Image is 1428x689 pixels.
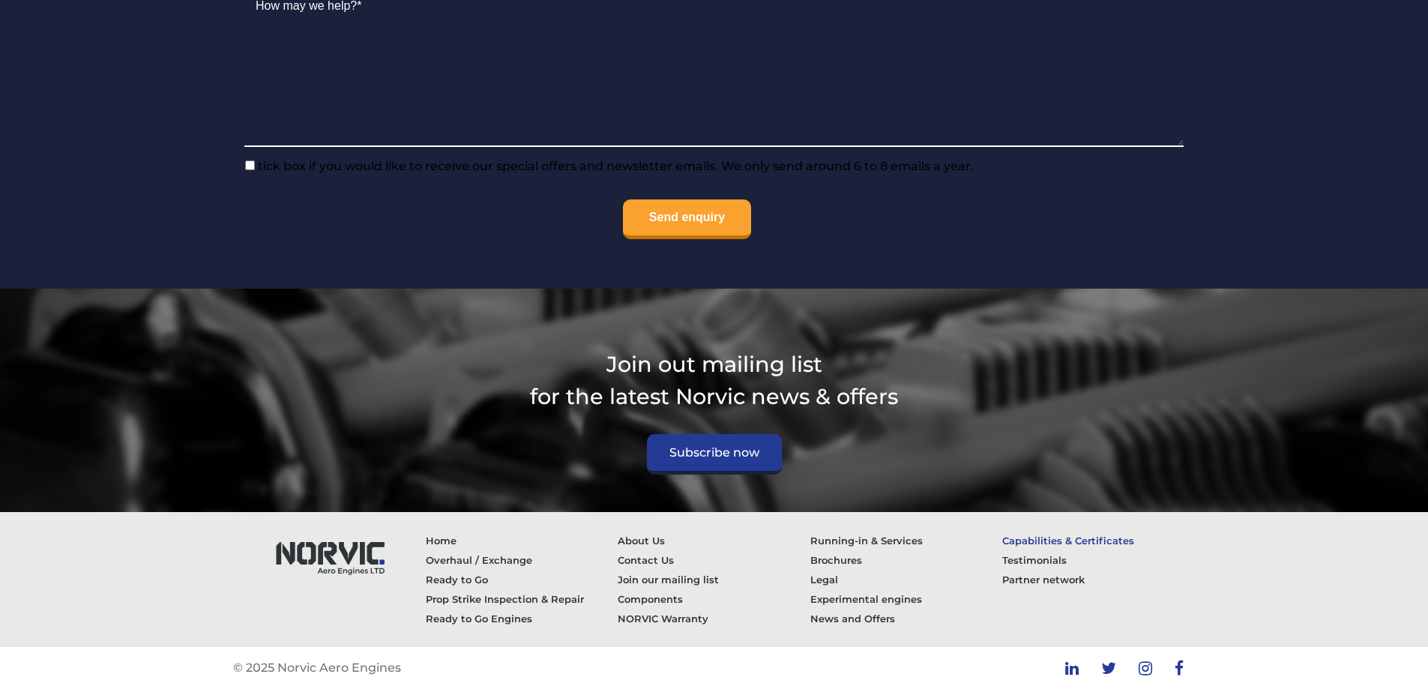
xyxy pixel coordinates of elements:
span: tick box if you would like to receive our special offers and newsletter emails. We only send arou... [255,159,974,173]
input: Send enquiry [623,199,751,239]
img: Norvic Aero Engines logo [262,531,397,582]
a: Overhaul / Exchange [426,550,618,570]
a: Contact Us [618,550,810,570]
a: Experimental engines [810,589,1003,609]
p: © 2025 Norvic Aero Engines [233,659,401,677]
a: Components [618,589,810,609]
a: News and Offers [810,609,1003,628]
a: Ready to Go [426,570,618,589]
a: Capabilities & Certificates [1002,531,1195,550]
p: Join out mailing list for the latest Norvic news & offers [233,348,1195,412]
a: Join our mailing list [618,570,810,589]
a: Home [426,531,618,550]
input: tick box if you would like to receive our special offers and newsletter emails. We only send arou... [245,160,255,170]
a: Brochures [810,550,1003,570]
a: Testimonials [1002,550,1195,570]
a: NORVIC Warranty [618,609,810,628]
a: Partner network [1002,570,1195,589]
a: Prop Strike Inspection & Repair [426,589,618,609]
a: Running-in & Services [810,531,1003,550]
a: Legal [810,570,1003,589]
a: Ready to Go Engines [426,609,618,628]
a: Subscribe now [647,434,782,475]
a: About Us [618,531,810,550]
